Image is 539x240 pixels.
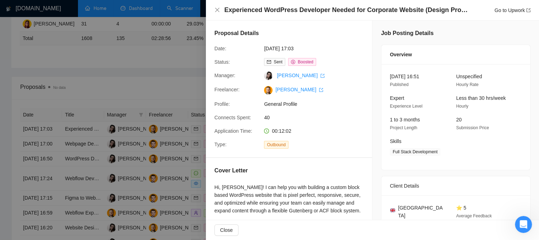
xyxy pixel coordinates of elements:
h4: Experienced WordPress Developer Needed for Corporate Website (Design Provided) [224,6,469,15]
span: Profile: [214,101,230,107]
a: [PERSON_NAME] export [275,87,323,92]
h5: Proposal Details [214,29,259,38]
span: Outbound [264,141,288,149]
span: 40 [264,114,370,121]
span: Connects Spent: [214,115,251,120]
button: Close [214,224,238,236]
span: Hourly [456,104,468,109]
span: Expert [390,95,404,101]
span: Published [390,82,409,87]
span: Application Time: [214,128,252,134]
span: Unspecified [456,74,482,79]
span: Close [220,226,233,234]
span: Submission Price [456,125,489,130]
img: 🇬🇧 [390,208,395,213]
button: Collapse window [213,3,226,16]
span: 00:12:02 [272,128,291,134]
button: Close [214,7,220,13]
h5: Cover Letter [214,166,248,175]
span: ⭐ 5 [456,205,466,211]
a: Go to Upworkexport [494,7,530,13]
button: go back [5,3,18,16]
span: Status: [214,59,230,65]
iframe: Intercom live chat [515,216,532,233]
h5: Job Posting Details [381,29,433,38]
span: Full Stack Development [390,148,440,156]
span: export [526,8,530,12]
span: Sent [274,59,282,64]
span: Type: [214,142,226,147]
span: dollar [291,60,295,64]
span: [DATE] 17:03 [264,45,370,52]
span: clock-circle [264,128,269,133]
span: [GEOGRAPHIC_DATA] [398,204,445,219]
span: Overview [390,51,412,58]
span: Average Feedback [456,213,492,218]
span: Project Length [390,125,417,130]
span: Hourly Rate [456,82,478,87]
span: 1 to 3 months [390,117,420,122]
span: Manager: [214,73,235,78]
span: close [214,7,220,13]
span: export [320,74,325,78]
span: General Profile [264,100,370,108]
div: Close [226,3,239,16]
span: Boosted [298,59,313,64]
span: 20 [456,117,462,122]
span: Experience Level [390,104,422,109]
span: Freelancer: [214,87,240,92]
span: Date: [214,46,226,51]
img: c1MFplIIhqIElmyFUBZ8BXEpI9f51hj4QxSyXq_Q7hwkd0ckEycJ6y3Swt0JtKMXL2 [264,86,273,95]
span: export [319,88,323,92]
span: mail [267,60,271,64]
span: Skills [390,138,402,144]
a: [PERSON_NAME] export [277,73,325,78]
div: Client Details [390,176,522,195]
span: [DATE] 16:51 [390,74,419,79]
span: Less than 30 hrs/week [456,95,506,101]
